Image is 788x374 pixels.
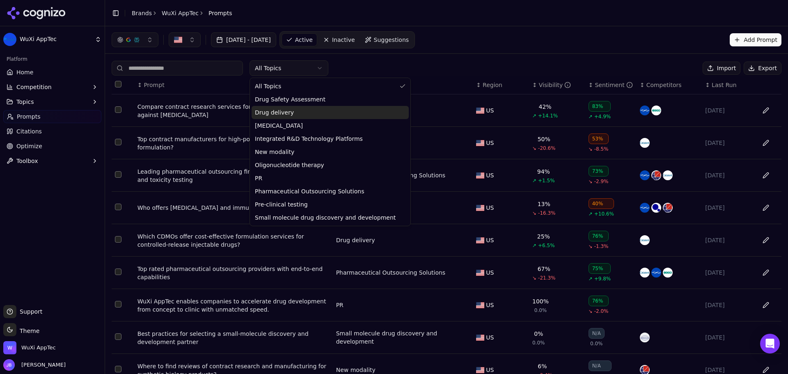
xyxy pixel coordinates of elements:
span: All Topics [255,82,281,90]
span: Drug Safety Assessment [255,95,325,103]
span: Pharmaceutical Outsourcing Solutions [255,187,364,195]
span: Drug delivery [255,108,294,117]
span: Oligonucleotide therapy [255,161,324,169]
span: [MEDICAL_DATA] [255,122,303,130]
span: PR [255,174,262,182]
span: Small molecule drug discovery and development [255,213,396,222]
span: Pre-clinical testing [255,200,308,209]
span: Integrated R&D Technology Platforms [255,135,363,143]
span: New modality [255,148,294,156]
